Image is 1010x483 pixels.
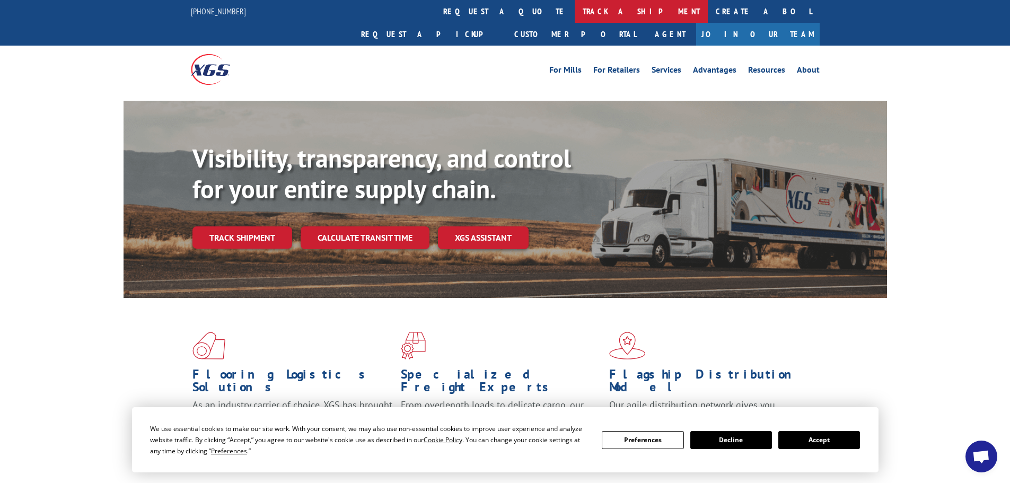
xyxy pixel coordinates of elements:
[652,66,681,77] a: Services
[150,423,589,456] div: We use essential cookies to make our site work. With your consent, we may also use non-essential ...
[401,332,426,359] img: xgs-icon-focused-on-flooring-red
[192,332,225,359] img: xgs-icon-total-supply-chain-intelligence-red
[192,142,571,205] b: Visibility, transparency, and control for your entire supply chain.
[797,66,820,77] a: About
[438,226,529,249] a: XGS ASSISTANT
[609,399,804,424] span: Our agile distribution network gives you nationwide inventory management on demand.
[693,66,736,77] a: Advantages
[301,226,429,249] a: Calculate transit time
[132,407,879,472] div: Cookie Consent Prompt
[192,399,392,436] span: As an industry carrier of choice, XGS has brought innovation and dedication to flooring logistics...
[748,66,785,77] a: Resources
[549,66,582,77] a: For Mills
[401,368,601,399] h1: Specialized Freight Experts
[644,23,696,46] a: Agent
[696,23,820,46] a: Join Our Team
[401,399,601,446] p: From overlength loads to delicate cargo, our experienced staff knows the best way to move your fr...
[424,435,462,444] span: Cookie Policy
[192,368,393,399] h1: Flooring Logistics Solutions
[353,23,506,46] a: Request a pickup
[690,431,772,449] button: Decline
[191,6,246,16] a: [PHONE_NUMBER]
[609,368,810,399] h1: Flagship Distribution Model
[506,23,644,46] a: Customer Portal
[211,446,247,455] span: Preferences
[609,332,646,359] img: xgs-icon-flagship-distribution-model-red
[965,441,997,472] div: Open chat
[192,226,292,249] a: Track shipment
[778,431,860,449] button: Accept
[593,66,640,77] a: For Retailers
[602,431,683,449] button: Preferences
